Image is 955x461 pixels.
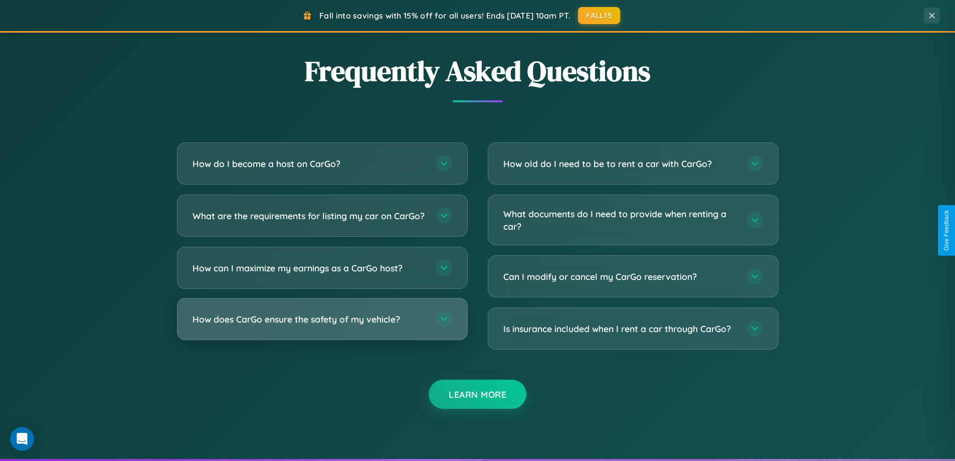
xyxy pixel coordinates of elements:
[177,52,779,90] h2: Frequently Asked Questions
[943,210,950,251] div: Give Feedback
[193,262,426,274] h3: How can I maximize my earnings as a CarGo host?
[193,313,426,326] h3: How does CarGo ensure the safety of my vehicle?
[193,158,426,170] h3: How do I become a host on CarGo?
[10,427,34,451] div: Open Intercom Messenger
[578,7,620,24] button: FALL15
[503,158,737,170] h3: How old do I need to be to rent a car with CarGo?
[503,270,737,283] h3: Can I modify or cancel my CarGo reservation?
[319,11,570,21] span: Fall into savings with 15% off for all users! Ends [DATE] 10am PT.
[193,210,426,222] h3: What are the requirements for listing my car on CarGo?
[503,323,737,335] h3: Is insurance included when I rent a car through CarGo?
[429,380,526,409] button: Learn More
[503,208,737,232] h3: What documents do I need to provide when renting a car?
